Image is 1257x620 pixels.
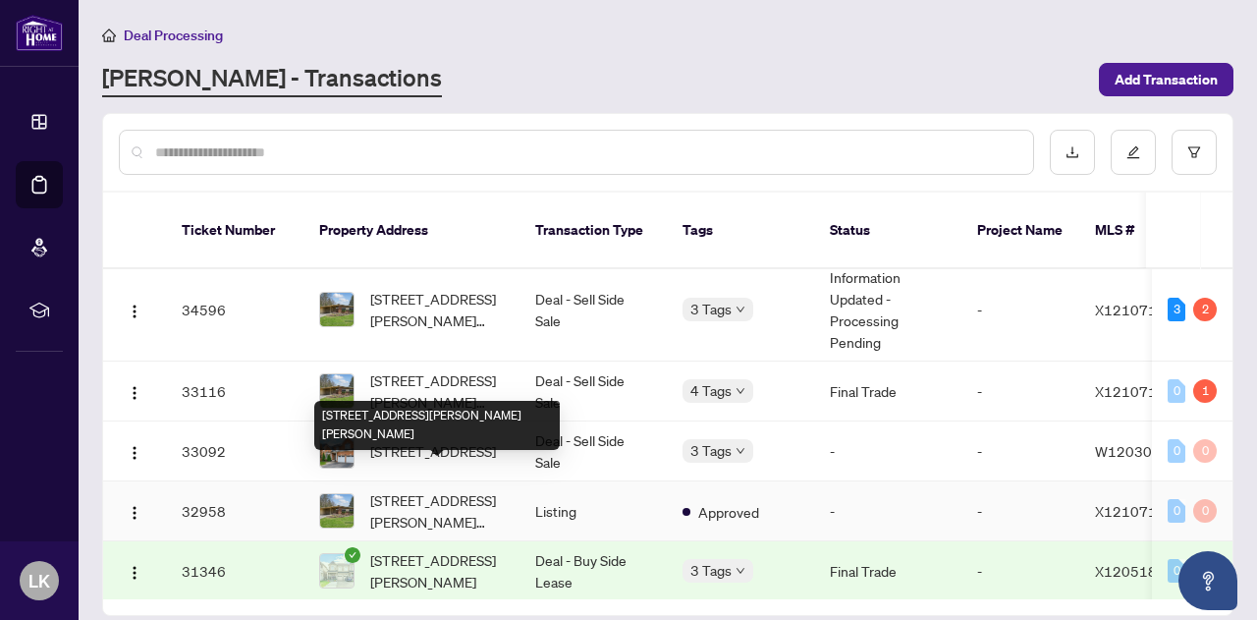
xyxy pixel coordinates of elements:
span: down [736,446,745,456]
span: [STREET_ADDRESS][PERSON_NAME][PERSON_NAME] [370,369,504,413]
img: thumbnail-img [320,293,354,326]
td: - [961,422,1079,481]
th: Tags [667,193,814,269]
span: W12030789 [1095,442,1178,460]
td: 33116 [166,362,303,422]
div: 1 [1193,379,1217,403]
td: - [814,422,961,481]
div: 0 [1168,439,1185,463]
img: Logo [127,505,142,521]
div: 0 [1193,439,1217,463]
span: [STREET_ADDRESS] [370,440,496,462]
span: 4 Tags [690,379,732,402]
td: - [961,481,1079,541]
span: edit [1126,145,1140,159]
div: 2 [1193,298,1217,321]
td: Deal - Sell Side Sale [519,362,667,422]
button: Open asap [1178,551,1237,610]
span: 3 Tags [690,559,732,582]
th: Property Address [303,193,519,269]
span: X12107100 [1095,382,1175,400]
div: 3 [1168,298,1185,321]
div: [STREET_ADDRESS][PERSON_NAME][PERSON_NAME] [314,401,560,450]
span: Approved [698,501,759,523]
td: 31346 [166,541,303,601]
td: Final Trade [814,362,961,422]
span: X12051872 [1095,562,1175,580]
span: X12107100 [1095,301,1175,318]
img: Logo [127,304,142,319]
img: thumbnail-img [320,494,354,528]
span: X12107100 [1095,502,1175,520]
button: Add Transaction [1099,63,1233,96]
span: 3 Tags [690,439,732,462]
button: Logo [119,495,150,527]
span: [STREET_ADDRESS][PERSON_NAME] [370,549,504,592]
span: Add Transaction [1115,64,1218,95]
span: check-circle [345,547,360,563]
img: Logo [127,385,142,401]
span: LK [28,567,50,594]
div: 0 [1193,499,1217,523]
td: - [961,258,1079,362]
span: down [736,386,745,396]
img: thumbnail-img [320,554,354,588]
button: Logo [119,555,150,587]
span: down [736,305,745,314]
th: MLS # [1079,193,1197,269]
th: Status [814,193,961,269]
button: Logo [119,375,150,407]
td: - [961,362,1079,422]
button: Logo [119,294,150,325]
img: Logo [127,445,142,461]
img: thumbnail-img [320,374,354,408]
button: edit [1111,130,1156,175]
img: thumbnail-img [320,434,354,468]
td: 34596 [166,258,303,362]
td: Deal - Sell Side Sale [519,258,667,362]
span: [STREET_ADDRESS][PERSON_NAME][PERSON_NAME] [370,288,504,331]
span: Deal Processing [124,27,223,44]
td: Information Updated - Processing Pending [814,258,961,362]
span: filter [1187,145,1201,159]
span: down [736,566,745,576]
button: Logo [119,435,150,467]
span: 3 Tags [690,298,732,320]
span: [STREET_ADDRESS][PERSON_NAME][PERSON_NAME] [370,489,504,533]
a: [PERSON_NAME] - Transactions [102,62,442,97]
td: 32958 [166,481,303,541]
button: download [1050,130,1095,175]
td: - [961,541,1079,601]
div: 0 [1168,559,1185,583]
td: - [814,481,961,541]
td: Final Trade [814,541,961,601]
span: home [102,28,116,42]
span: download [1066,145,1079,159]
td: 33092 [166,422,303,481]
td: Deal - Sell Side Sale [519,422,667,481]
th: Ticket Number [166,193,303,269]
td: Listing [519,481,667,541]
th: Transaction Type [519,193,667,269]
div: 0 [1168,379,1185,403]
img: logo [16,15,63,51]
button: filter [1172,130,1217,175]
th: Project Name [961,193,1079,269]
img: Logo [127,565,142,581]
td: Deal - Buy Side Lease [519,541,667,601]
div: 0 [1168,499,1185,523]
